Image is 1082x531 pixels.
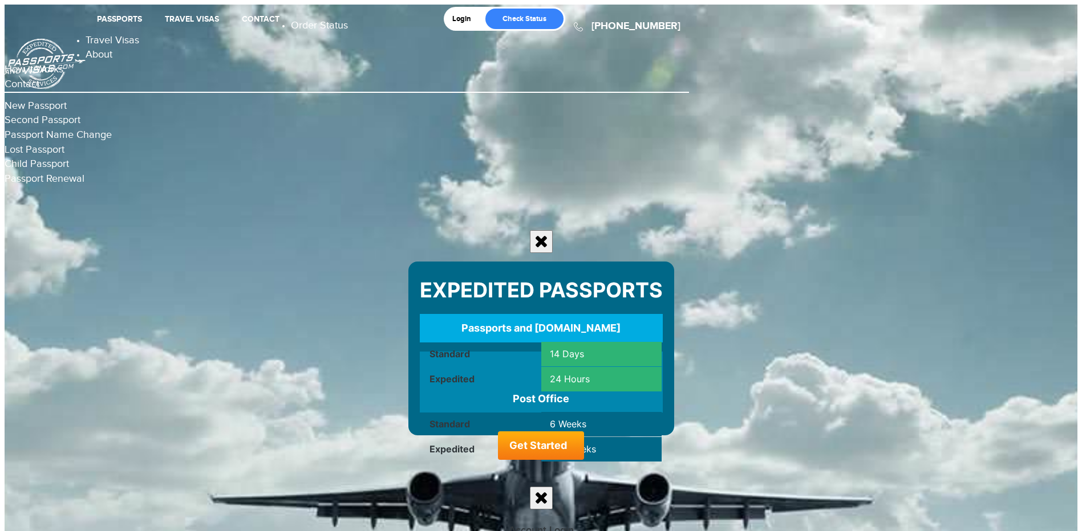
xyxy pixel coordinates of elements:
a: Get Started [498,431,584,460]
a: Check Status [485,9,564,29]
span: Standard [421,342,541,366]
button: Close [530,487,553,509]
a: Passports & [DOMAIN_NAME] [5,38,86,89]
a: Passport Renewal [5,173,84,185]
a: Order Status [291,19,348,31]
a: Travel Visas [165,14,219,24]
span: 6 Weeks [541,412,662,436]
a: New Passport [5,100,67,112]
a: Login [452,14,479,23]
p: EXPEDITED PASSPORTS [420,276,663,305]
a: Lost Passport [5,144,64,156]
a: Child Passport [5,158,69,170]
a: Contact [5,78,39,90]
span: 24 Hours [541,367,662,391]
button: Close [530,230,553,253]
a: Passport Name Change [5,129,112,141]
span: Expedited [421,437,541,461]
a: About [86,48,112,60]
a: Travel Visas [86,34,139,46]
span: Standard [421,412,541,436]
a: Contact [242,14,279,24]
p: Passports and [DOMAIN_NAME] [421,321,662,336]
span: Expedited [421,367,541,391]
span: 14 Days [541,342,662,366]
a: Second Passport [5,114,80,126]
a: Passports [97,14,142,24]
span: 2-3 Weeks [541,437,662,461]
a: [PHONE_NUMBER] [591,20,680,32]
